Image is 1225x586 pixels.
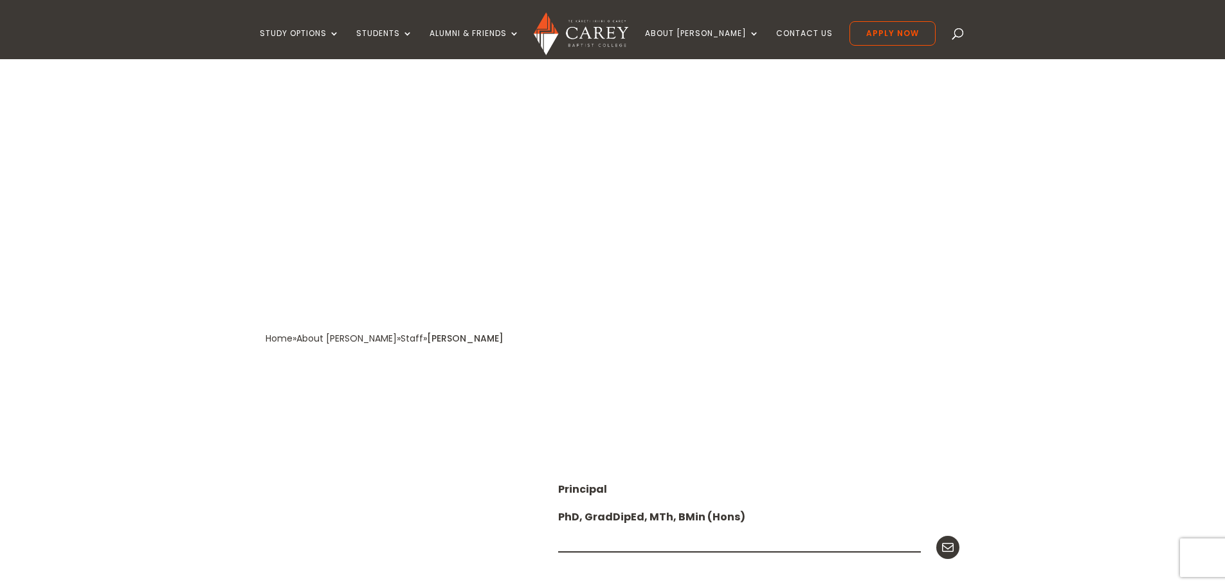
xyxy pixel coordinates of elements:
a: Apply Now [849,21,936,46]
a: About [PERSON_NAME] [296,332,397,345]
a: Alumni & Friends [430,29,520,59]
a: Home [266,332,293,345]
a: Staff [401,332,423,345]
a: About [PERSON_NAME] [645,29,759,59]
a: Students [356,29,413,59]
div: [PERSON_NAME] [427,330,504,347]
a: Study Options [260,29,340,59]
a: Contact Us [776,29,833,59]
strong: Principal [558,482,607,497]
img: Carey Baptist College [534,12,628,55]
strong: PhD, GradDipEd, MTh, BMin (Hons) [558,509,745,524]
div: » » » [266,330,427,347]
